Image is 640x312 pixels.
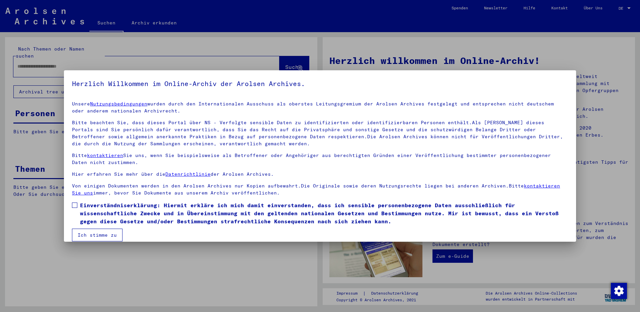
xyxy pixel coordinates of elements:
[72,119,568,147] p: Bitte beachten Sie, dass dieses Portal über NS - Verfolgte sensible Daten zu identifizierten oder...
[87,152,123,158] a: kontaktieren
[80,201,568,225] span: Einverständniserklärung: Hiermit erkläre ich mich damit einverstanden, dass ich sensible personen...
[72,78,568,89] h5: Herzlich Willkommen im Online-Archiv der Arolsen Archives.
[611,283,627,299] img: Zustimmung ändern
[72,171,568,178] p: Hier erfahren Sie mehr über die der Arolsen Archives.
[72,183,560,196] a: kontaktieren Sie uns
[165,171,211,177] a: Datenrichtlinie
[72,100,568,114] p: Unsere wurden durch den Internationalen Ausschuss als oberstes Leitungsgremium der Arolsen Archiv...
[72,229,123,241] button: Ich stimme zu
[72,182,568,197] p: Von einigen Dokumenten werden in den Arolsen Archives nur Kopien aufbewahrt.Die Originale sowie d...
[90,101,147,107] a: Nutzungsbedingungen
[72,152,568,166] p: Bitte Sie uns, wenn Sie beispielsweise als Betroffener oder Angehöriger aus berechtigten Gründen ...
